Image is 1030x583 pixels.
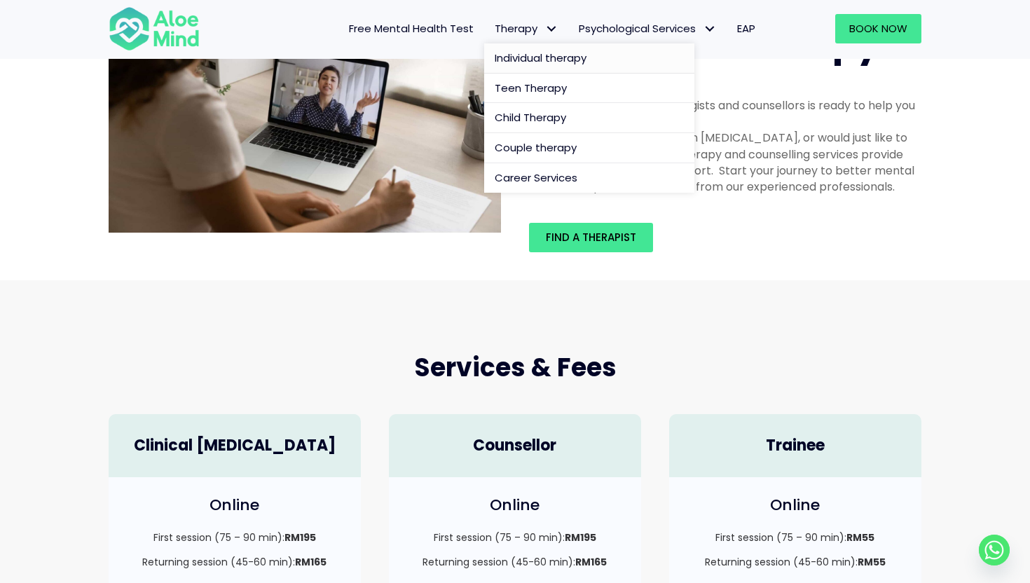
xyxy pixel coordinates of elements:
span: Teen Therapy [495,81,567,95]
p: First session (75 – 90 min): [683,530,907,544]
h4: Counsellor [403,435,627,457]
a: Couple therapy [484,133,694,163]
span: Services & Fees [414,350,617,385]
span: Career Services [495,170,577,185]
span: EAP [737,21,755,36]
span: Free Mental Health Test [349,21,474,36]
a: TherapyTherapy: submenu [484,14,568,43]
img: Therapy online individual [109,18,501,233]
a: Whatsapp [979,535,1010,565]
a: Free Mental Health Test [338,14,484,43]
a: Book Now [835,14,921,43]
a: Teen Therapy [484,74,694,104]
a: Career Services [484,163,694,193]
h4: Clinical [MEDICAL_DATA] [123,435,347,457]
h4: Online [403,495,627,516]
p: First session (75 – 90 min): [123,530,347,544]
strong: RM55 [858,555,886,569]
a: Child Therapy [484,103,694,133]
img: Aloe mind Logo [109,6,200,52]
h4: Online [123,495,347,516]
a: Psychological ServicesPsychological Services: submenu [568,14,727,43]
span: Therapy [495,21,558,36]
span: Child Therapy [495,110,566,125]
nav: Menu [218,14,766,43]
span: Psychological Services: submenu [699,19,720,39]
span: Therapy: submenu [541,19,561,39]
span: Individual therapy [495,50,586,65]
span: Couple therapy [495,140,577,155]
strong: RM195 [565,530,596,544]
span: Book Now [849,21,907,36]
p: First session (75 – 90 min): [403,530,627,544]
a: EAP [727,14,766,43]
div: Our team of clinical psychologists and counsellors is ready to help you feel better [DATE]. [529,97,921,130]
p: Returning session (45-60 min): [683,555,907,569]
p: Returning session (45-60 min): [403,555,627,569]
strong: RM195 [284,530,316,544]
strong: RM55 [846,530,874,544]
div: Whether you're struggling with [MEDICAL_DATA], or would just like to development yourself, our th... [529,130,921,195]
a: Individual therapy [484,43,694,74]
span: Psychological Services [579,21,716,36]
h4: Online [683,495,907,516]
p: Returning session (45-60 min): [123,555,347,569]
span: Find a therapist [546,230,636,245]
strong: RM165 [295,555,327,569]
a: Find a therapist [529,223,653,252]
strong: RM165 [575,555,607,569]
h4: Trainee [683,435,907,457]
